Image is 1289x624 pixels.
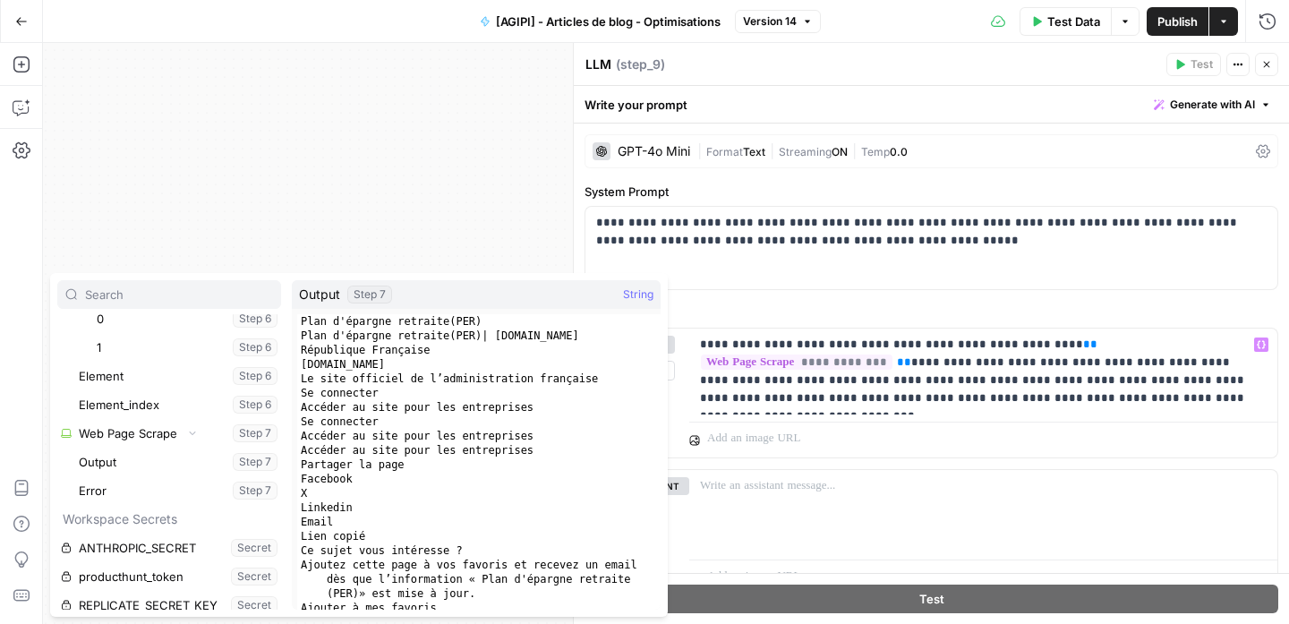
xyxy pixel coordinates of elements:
[57,591,281,620] button: Select variable REPLICATE_SECRET_KEY
[1147,93,1278,116] button: Generate with AI
[57,562,281,591] button: Select variable producthunt_token
[585,56,611,73] textarea: LLM
[616,56,665,73] span: ( step_9 )
[585,585,1278,613] button: Test
[623,286,653,303] span: String
[57,505,281,534] p: Workspace Secrets
[585,304,1278,322] label: Chat
[496,13,721,30] span: [AGIPI] - Articles de blog - Optimisations
[299,286,340,303] span: Output
[93,304,281,333] button: Select variable 0
[1170,97,1255,113] span: Generate with AI
[890,145,908,158] span: 0.0
[1191,56,1213,73] span: Test
[1147,7,1208,36] button: Publish
[85,286,273,303] input: Search
[75,448,281,476] button: Select variable Output
[919,590,944,608] span: Test
[743,145,765,158] span: Text
[697,141,706,159] span: |
[75,476,281,505] button: Select variable Error
[1020,7,1111,36] button: Test Data
[743,13,797,30] span: Version 14
[574,86,1289,123] div: Write your prompt
[1166,53,1221,76] button: Test
[735,10,821,33] button: Version 14
[1157,13,1198,30] span: Publish
[706,145,743,158] span: Format
[585,470,675,595] div: assistant
[93,333,281,362] button: Select variable 1
[765,141,779,159] span: |
[57,534,281,562] button: Select variable ANTHROPIC_SECRET
[618,145,690,158] div: GPT-4o Mini
[347,286,392,303] div: Step 7
[75,362,281,390] button: Select variable Element
[779,145,832,158] span: Streaming
[57,419,281,448] button: Select variable Web Page Scrape
[1047,13,1100,30] span: Test Data
[848,141,861,159] span: |
[861,145,890,158] span: Temp
[832,145,848,158] span: ON
[469,7,731,36] button: [AGIPI] - Articles de blog - Optimisations
[75,390,281,419] button: Select variable Element_index
[585,183,1278,201] label: System Prompt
